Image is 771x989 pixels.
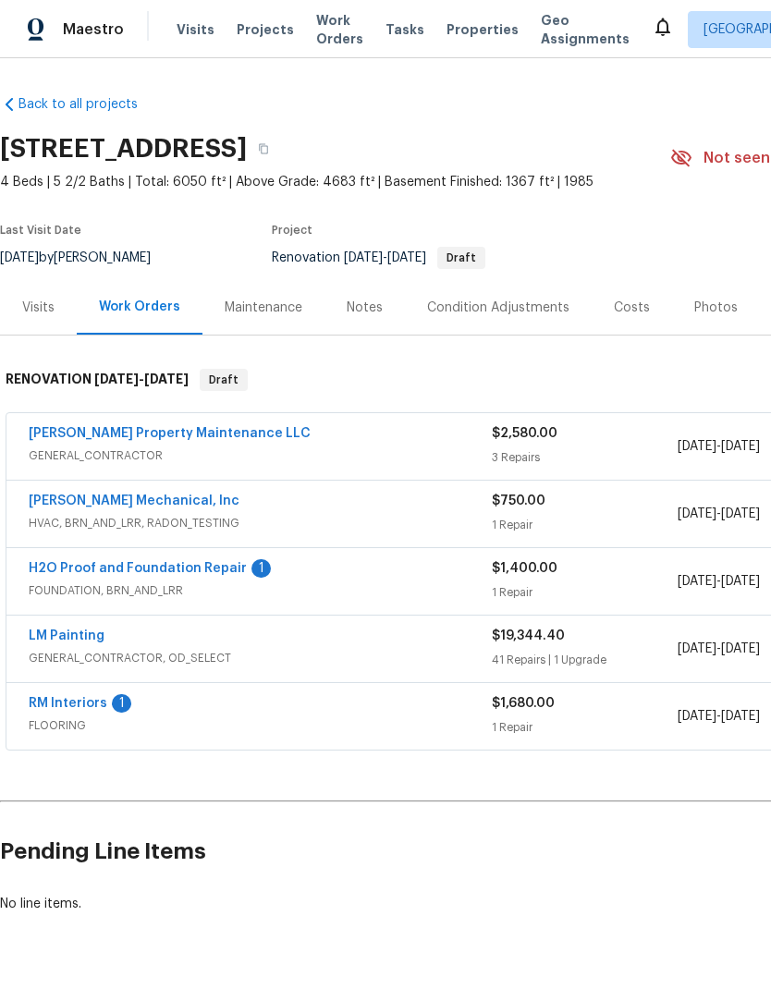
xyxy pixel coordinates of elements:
[29,494,239,507] a: [PERSON_NAME] Mechanical, Inc
[492,583,677,602] div: 1 Repair
[678,707,760,726] span: -
[694,299,738,317] div: Photos
[492,562,557,575] span: $1,400.00
[678,575,716,588] span: [DATE]
[29,716,492,735] span: FLOORING
[237,20,294,39] span: Projects
[492,494,545,507] span: $750.00
[144,372,189,385] span: [DATE]
[721,507,760,520] span: [DATE]
[678,437,760,456] span: -
[541,11,630,48] span: Geo Assignments
[251,559,271,578] div: 1
[225,299,302,317] div: Maintenance
[202,371,246,389] span: Draft
[177,20,214,39] span: Visits
[29,562,247,575] a: H2O Proof and Foundation Repair
[29,427,311,440] a: [PERSON_NAME] Property Maintenance LLC
[678,572,760,591] span: -
[492,427,557,440] span: $2,580.00
[29,649,492,667] span: GENERAL_CONTRACTOR, OD_SELECT
[29,629,104,642] a: LM Painting
[492,629,565,642] span: $19,344.40
[721,710,760,723] span: [DATE]
[63,20,124,39] span: Maestro
[492,651,677,669] div: 41 Repairs | 1 Upgrade
[29,514,492,532] span: HVAC, BRN_AND_LRR, RADON_TESTING
[22,299,55,317] div: Visits
[721,575,760,588] span: [DATE]
[347,299,383,317] div: Notes
[492,516,677,534] div: 1 Repair
[678,440,716,453] span: [DATE]
[721,642,760,655] span: [DATE]
[99,298,180,316] div: Work Orders
[247,132,280,165] button: Copy Address
[678,505,760,523] span: -
[439,252,483,263] span: Draft
[94,372,189,385] span: -
[678,640,760,658] span: -
[614,299,650,317] div: Costs
[6,369,189,391] h6: RENOVATION
[427,299,569,317] div: Condition Adjustments
[385,23,424,36] span: Tasks
[272,225,312,236] span: Project
[492,697,555,710] span: $1,680.00
[678,507,716,520] span: [DATE]
[29,697,107,710] a: RM Interiors
[316,11,363,48] span: Work Orders
[721,440,760,453] span: [DATE]
[112,694,131,713] div: 1
[447,20,519,39] span: Properties
[387,251,426,264] span: [DATE]
[344,251,383,264] span: [DATE]
[678,710,716,723] span: [DATE]
[29,581,492,600] span: FOUNDATION, BRN_AND_LRR
[678,642,716,655] span: [DATE]
[272,251,485,264] span: Renovation
[29,446,492,465] span: GENERAL_CONTRACTOR
[94,372,139,385] span: [DATE]
[492,718,677,737] div: 1 Repair
[492,448,677,467] div: 3 Repairs
[344,251,426,264] span: -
